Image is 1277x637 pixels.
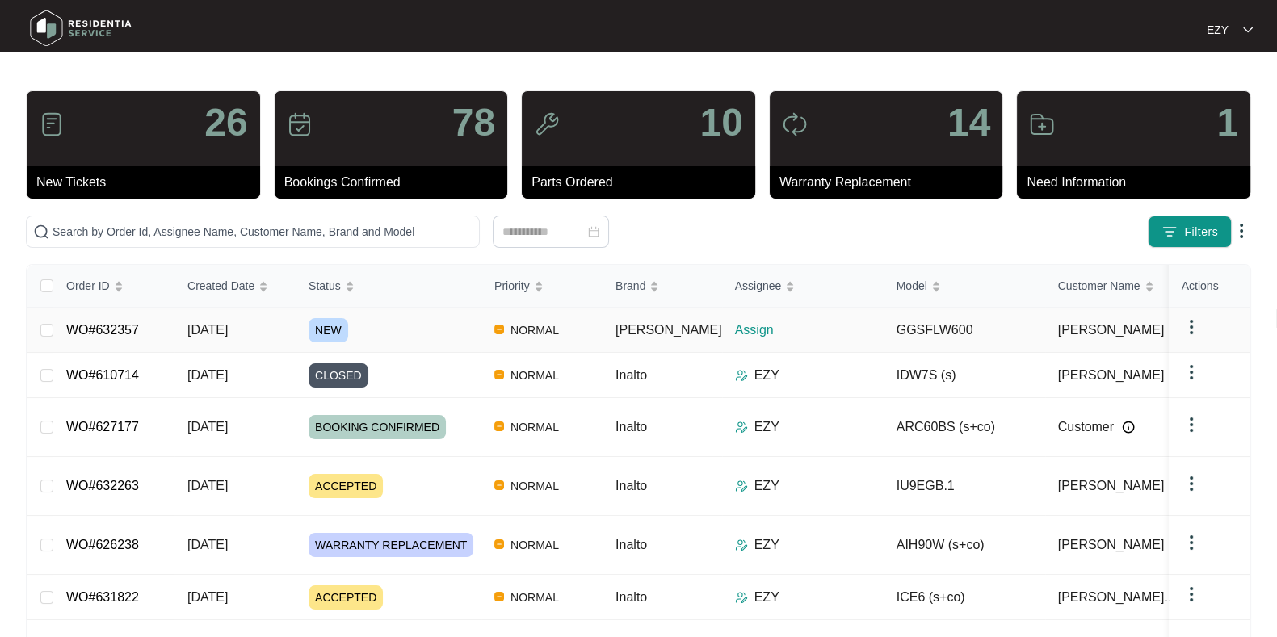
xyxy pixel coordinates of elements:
span: [DATE] [187,420,228,434]
span: Priority [494,277,530,295]
span: ACCEPTED [309,585,383,610]
span: NEW [309,318,348,342]
a: WO#610714 [66,368,139,382]
span: Inalto [615,420,647,434]
p: 10 [699,103,742,142]
th: Model [884,265,1045,308]
img: Assigner Icon [735,421,748,434]
img: dropdown arrow [1182,317,1201,337]
td: ARC60BS (s+co) [884,398,1045,457]
span: NORMAL [504,476,565,496]
p: EZY [1207,22,1229,38]
span: [PERSON_NAME] [615,323,722,337]
td: GGSFLW600 [884,308,1045,353]
span: Status [309,277,341,295]
img: Vercel Logo [494,370,504,379]
span: [PERSON_NAME] [1058,366,1165,385]
td: IDW7S (s) [884,353,1045,398]
img: Vercel Logo [494,480,504,490]
img: dropdown arrow [1182,415,1201,434]
span: NORMAL [504,588,565,607]
th: Status [296,265,481,308]
th: Order ID [53,265,174,308]
img: dropdown arrow [1182,474,1201,493]
img: Vercel Logo [494,325,504,334]
img: filter icon [1161,224,1178,240]
button: filter iconFilters [1148,216,1232,248]
p: Bookings Confirmed [284,173,508,192]
img: icon [287,111,313,137]
img: dropdown arrow [1182,533,1201,552]
td: AIH90W (s+co) [884,516,1045,575]
span: Created Date [187,277,254,295]
img: Vercel Logo [494,421,504,431]
p: Need Information [1027,173,1250,192]
span: WARRANTY REPLACEMENT [309,533,473,557]
a: WO#632263 [66,479,139,492]
a: WO#626238 [66,538,139,551]
p: 26 [204,103,247,142]
span: Inalto [615,479,647,492]
th: Priority [481,265,603,308]
span: Customer [1058,417,1114,437]
span: [DATE] [187,323,228,337]
th: Customer Name [1045,265,1207,308]
a: WO#627177 [66,420,139,434]
span: [PERSON_NAME]... [1058,588,1175,607]
img: icon [782,111,808,137]
p: EZY [754,366,779,385]
p: 1 [1216,103,1238,142]
p: 14 [947,103,990,142]
span: NORMAL [504,535,565,555]
td: IU9EGB.1 [884,457,1045,516]
p: EZY [754,417,779,437]
span: Brand [615,277,645,295]
span: Inalto [615,368,647,382]
p: New Tickets [36,173,260,192]
img: search-icon [33,224,49,240]
th: Assignee [722,265,884,308]
span: Order ID [66,277,110,295]
img: Info icon [1122,421,1135,434]
a: WO#631822 [66,590,139,604]
img: Vercel Logo [494,592,504,601]
img: Assigner Icon [735,591,748,604]
span: NORMAL [504,366,565,385]
img: dropdown arrow [1232,221,1251,241]
td: ICE6 (s+co) [884,575,1045,620]
p: EZY [754,476,779,496]
img: Assigner Icon [735,369,748,382]
span: NORMAL [504,417,565,437]
img: icon [534,111,560,137]
img: dropdown arrow [1182,585,1201,604]
a: WO#632357 [66,323,139,337]
span: CLOSED [309,363,368,388]
img: icon [39,111,65,137]
img: Vercel Logo [494,539,504,549]
img: icon [1029,111,1055,137]
span: [PERSON_NAME] [1058,535,1165,555]
p: EZY [754,588,779,607]
span: NORMAL [504,321,565,340]
input: Search by Order Id, Assignee Name, Customer Name, Brand and Model [53,223,473,241]
span: [DATE] [187,368,228,382]
span: BOOKING CONFIRMED [309,415,446,439]
span: Assignee [735,277,782,295]
span: Inalto [615,590,647,604]
p: Assign [735,321,884,340]
span: [PERSON_NAME] [1058,476,1165,496]
img: dropdown arrow [1182,363,1201,382]
span: Customer Name [1058,277,1140,295]
span: [PERSON_NAME] [1058,321,1165,340]
span: [DATE] [187,538,228,551]
img: Assigner Icon [735,539,748,551]
span: [DATE] [187,479,228,492]
th: Actions [1169,265,1250,308]
p: 78 [452,103,495,142]
p: EZY [754,535,779,555]
span: Filters [1184,224,1218,241]
span: ACCEPTED [309,474,383,498]
th: Created Date [174,265,296,308]
img: dropdown arrow [1243,26,1253,34]
th: Brand [603,265,722,308]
